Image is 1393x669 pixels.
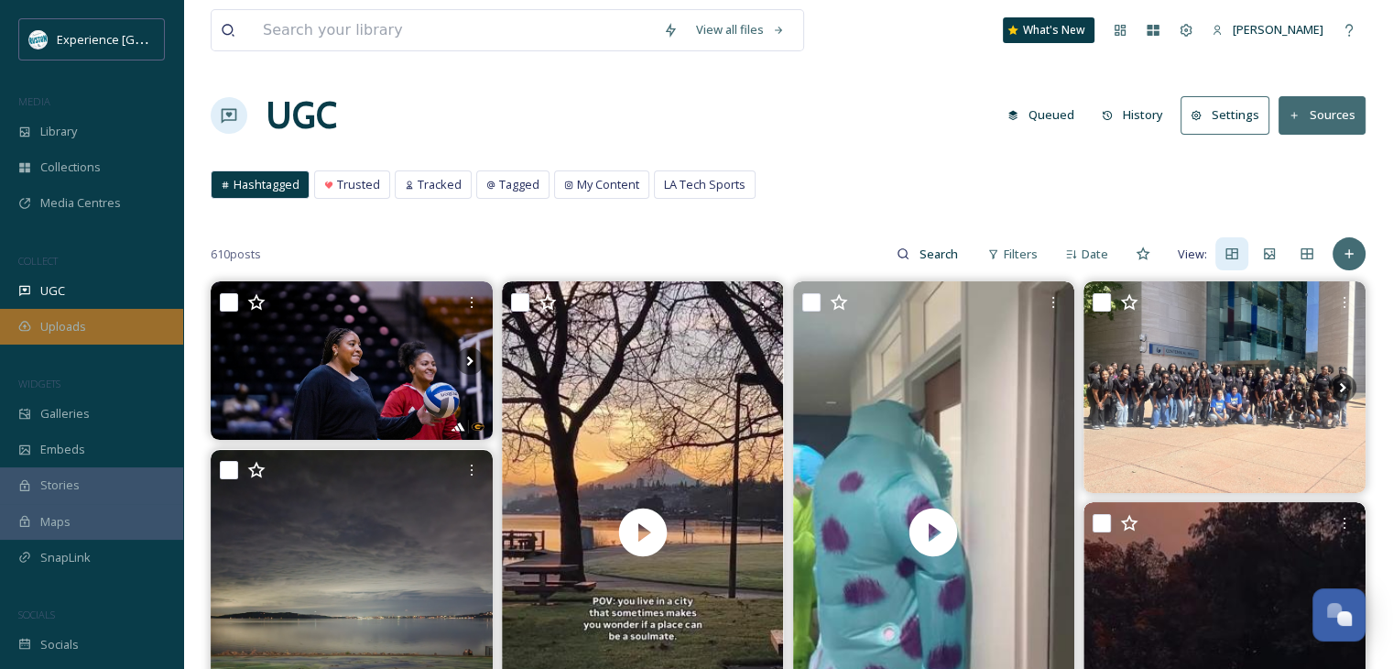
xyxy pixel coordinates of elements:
a: Queued [998,97,1093,133]
span: Filters [1004,246,1038,263]
span: Tagged [499,176,539,193]
span: Uploads [40,318,86,335]
span: Trusted [337,176,380,193]
a: What's New [1003,17,1094,43]
button: History [1093,97,1172,133]
button: Open Chat [1312,588,1366,642]
span: LA Tech Sports [664,176,745,193]
input: Search [909,236,969,272]
span: Hashtagged [234,176,299,193]
span: 610 posts [211,246,261,263]
span: Galleries [40,405,90,422]
span: UGC [40,282,65,300]
span: COLLECT [18,254,58,268]
button: Sources [1279,96,1366,134]
span: Embeds [40,441,85,458]
span: Collections [40,159,101,176]
span: Socials [40,636,79,653]
span: Media Centres [40,194,121,212]
img: 24IZHUKKFBA4HCESFN4PRDEIEY.avif [29,30,48,49]
span: Stories [40,477,80,494]
a: View all files [687,12,794,48]
span: SOCIALS [18,608,55,621]
img: THANK YOU w.o.w_whs for inviting us to come tour georgiastateuniversity We had such a blast!! #gs... [1083,281,1366,493]
img: 𝟏𝟎 𝐦𝐢𝐧𝐮𝐭𝐞𝐬 𝐮𝐧𝐭𝐢𝐥 𝐠𝐚𝐦𝐞𝐭𝐢𝐦𝐞! #GramFam | #ThislsTheG 🏐🐯 [211,281,493,440]
span: Library [40,123,77,140]
span: SnapLink [40,549,91,566]
span: [PERSON_NAME] [1233,21,1323,38]
span: Experience [GEOGRAPHIC_DATA] [57,30,238,48]
span: My Content [577,176,639,193]
input: Search your library [254,10,654,50]
span: View: [1178,246,1207,263]
span: Tracked [418,176,462,193]
span: MEDIA [18,94,50,108]
span: Maps [40,513,71,531]
a: Settings [1181,96,1279,134]
button: Queued [998,97,1083,133]
a: UGC [266,88,337,143]
span: Date [1082,246,1108,263]
button: Settings [1181,96,1269,134]
a: [PERSON_NAME] [1203,12,1333,48]
span: WIDGETS [18,377,60,390]
a: History [1093,97,1181,133]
